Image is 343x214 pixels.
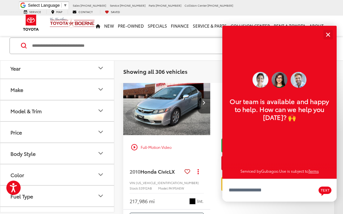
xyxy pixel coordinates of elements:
img: Operator 2 [252,72,268,88]
a: 2010 Honda Civic LX2010 Honda Civic LX2010 Honda Civic LX2010 Honda Civic LX [123,70,211,135]
div: Model & Trim [97,107,104,114]
img: Operator 3 [291,72,306,88]
a: My Saved Vehicles [100,10,125,14]
span: [US_VEHICLE_IDENTIFICATION_NUMBER] [136,180,199,185]
span: Honda Civic [140,168,169,175]
div: Price [10,129,22,135]
div: Body Style [97,149,104,157]
div: Color [97,171,104,178]
a: Select Language​ [28,3,67,8]
button: Fuel TypeFuel Type [0,186,115,206]
span: Stock: [130,186,139,190]
a: Pre-Owned [116,16,146,36]
span: Int. [197,198,204,204]
img: Toyota [19,12,43,33]
div: Make [97,86,104,93]
span: ▼ [63,3,67,8]
span: Serviced by [240,168,261,174]
span: [DATE] Price: [221,114,323,120]
span: Service [110,3,119,7]
button: Model & TrimModel & Trim [0,100,115,121]
a: 2010Honda CivicLX [130,168,182,175]
div: Price [97,128,104,136]
span: Showing all 306 vehicles [123,67,187,75]
a: Rent a Toyota [272,16,307,36]
button: Next image [198,91,210,114]
span: 2010 [130,168,140,175]
button: Chat with SMS [317,183,333,197]
span: Saved [111,10,120,14]
div: 217,986 mi [130,197,155,205]
span: Model: [158,186,169,190]
button: Body StyleBody Style [0,143,115,164]
span: [PHONE_NUMBER] [207,3,233,7]
span: Sales [73,3,80,7]
button: Get Price Now [221,156,323,170]
span: Service [29,10,41,14]
div: Model & Trim [10,108,42,114]
span: [PHONE_NUMBER] [120,3,145,7]
a: Home [94,16,102,36]
img: Vic Vaughan Toyota of Boerne [50,17,95,28]
div: Color [10,172,24,178]
a: Specials [146,16,169,36]
a: Service [19,10,46,14]
button: ColorColor [0,164,115,185]
span: Select Language [28,3,60,8]
button: Close [321,28,335,41]
span: LX [169,168,175,175]
a: New [102,16,116,36]
a: Collision Center [229,16,272,36]
span: [PHONE_NUMBER] [80,3,106,7]
div: 2010 Honda Civic LX 0 [123,70,211,135]
textarea: Type your message [222,179,337,202]
span: FA1F5AEW [169,186,184,190]
span: dropdown dots [198,169,199,174]
button: PricePrice [0,122,115,142]
span: Parts [149,3,155,7]
svg: Text [319,186,332,196]
span: ​ [61,3,62,8]
img: Operator 1 [272,72,287,88]
div: Body Style [10,150,36,156]
button: MakeMake [0,79,115,100]
a: Finance [169,16,191,36]
span: [PHONE_NUMBER] [156,3,181,7]
a: Terms [308,168,319,174]
a: Contact [68,10,98,14]
p: Our team is available and happy to help. How can we help you [DATE]? 🙌 [229,97,330,121]
img: 2010 Honda Civic LX [123,70,211,136]
span: Use is subject to [279,168,308,174]
a: About [307,16,326,36]
span: $5,200 [221,95,323,111]
button: YearYear [0,58,115,79]
span: Contact [78,10,93,14]
span: VIN: [130,180,136,185]
span: 53912AB [139,186,152,190]
div: Fuel Type [97,192,104,200]
div: Year [97,64,104,72]
span: Map [56,10,62,14]
a: Check Availability [221,138,323,153]
span: Black [189,198,196,204]
a: Gubagoo. [261,168,279,174]
a: Value Your Trade [221,177,323,191]
button: Actions [193,166,204,177]
a: Service & Parts: Opens in a new tab [191,16,229,36]
a: Map [46,10,67,14]
div: Fuel Type [10,193,33,199]
input: Search by Make, Model, or Keyword [31,38,293,53]
span: Collision Center [185,3,207,7]
div: Make [10,86,23,93]
div: Year [10,65,21,71]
